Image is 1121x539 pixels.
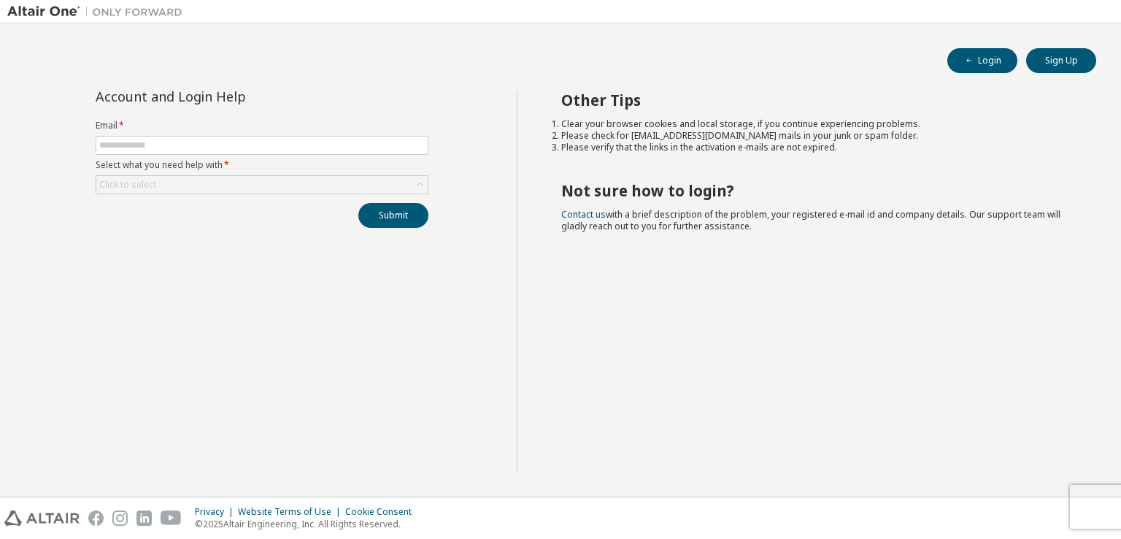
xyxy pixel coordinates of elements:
img: instagram.svg [112,511,128,526]
h2: Not sure how to login? [561,181,1071,200]
div: Cookie Consent [345,506,420,518]
a: Contact us [561,208,606,221]
div: Privacy [195,506,238,518]
button: Submit [358,203,428,228]
img: altair_logo.svg [4,511,80,526]
li: Clear your browser cookies and local storage, if you continue experiencing problems. [561,118,1071,130]
img: linkedin.svg [136,511,152,526]
div: Account and Login Help [96,91,362,102]
p: © 2025 Altair Engineering, Inc. All Rights Reserved. [195,518,420,530]
button: Login [947,48,1017,73]
li: Please check for [EMAIL_ADDRESS][DOMAIN_NAME] mails in your junk or spam folder. [561,130,1071,142]
h2: Other Tips [561,91,1071,110]
li: Please verify that the links in the activation e-mails are not expired. [561,142,1071,153]
div: Website Terms of Use [238,506,345,518]
button: Sign Up [1026,48,1096,73]
div: Click to select [96,176,428,194]
label: Select what you need help with [96,159,428,171]
img: youtube.svg [161,511,182,526]
img: facebook.svg [88,511,104,526]
span: with a brief description of the problem, your registered e-mail id and company details. Our suppo... [561,208,1060,232]
label: Email [96,120,428,131]
div: Click to select [99,179,156,191]
img: Altair One [7,4,190,19]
